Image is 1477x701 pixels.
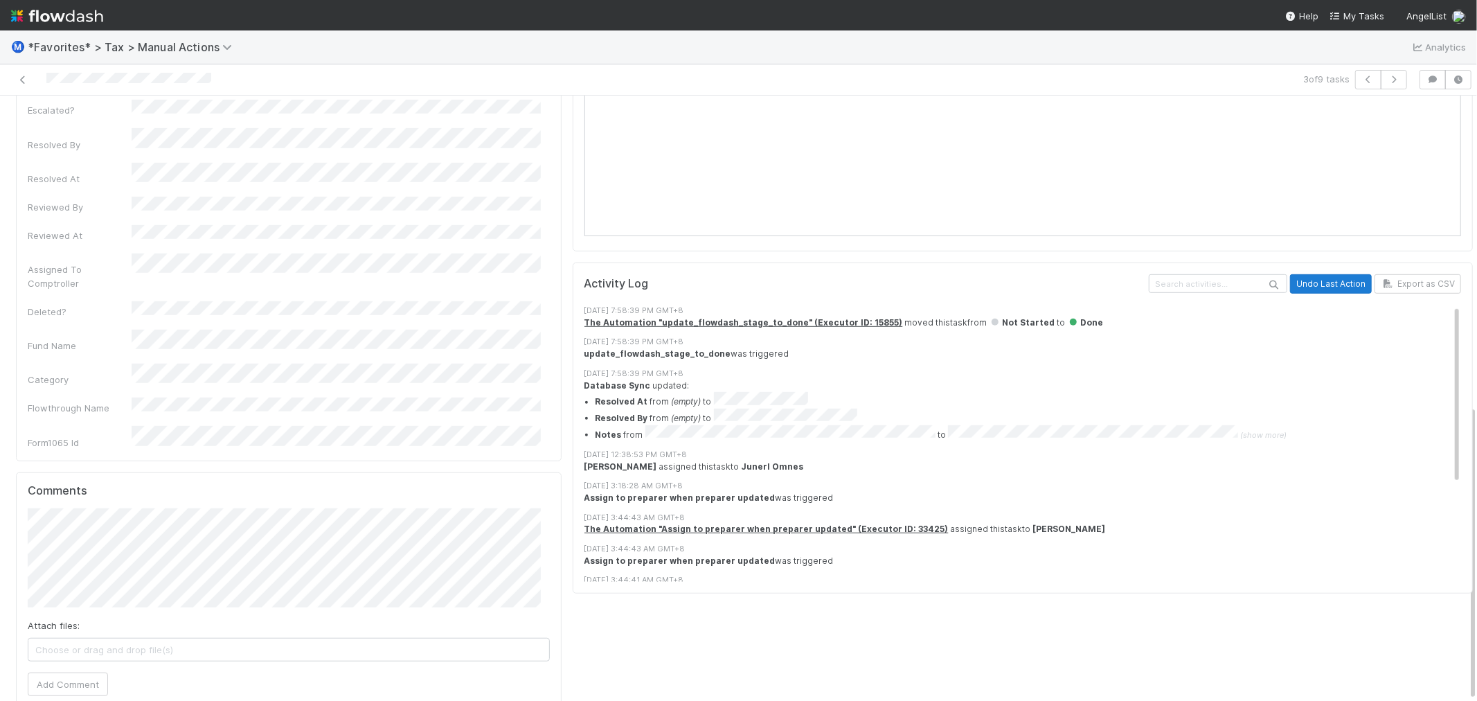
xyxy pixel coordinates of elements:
[742,461,804,472] strong: Junerl Omnes
[28,401,132,415] div: Flowthrough Name
[28,305,132,319] div: Deleted?
[584,305,1473,317] div: [DATE] 7:58:39 PM GMT+8
[28,373,132,387] div: Category
[584,493,776,503] strong: Assign to preparer when preparer updated
[584,380,651,391] strong: Database Sync
[28,639,549,661] span: Choose or drag and drop file(s)
[584,492,1473,504] div: was triggered
[584,543,1473,555] div: [DATE] 3:44:43 AM GMT+8
[584,277,1146,291] h5: Activity Log
[28,339,132,353] div: Fund Name
[596,397,648,407] strong: Resolved At
[584,574,1473,586] div: [DATE] 3:44:41 AM GMT+8
[584,524,949,534] a: The Automation "Assign to preparer when preparer updated" (Executor ID: 33425)
[1330,9,1384,23] a: My Tasks
[584,523,1473,535] div: assigned this task to
[1149,274,1287,293] input: Search activities...
[596,429,622,440] strong: Notes
[28,200,132,214] div: Reviewed By
[584,317,1473,329] div: moved this task from to
[28,436,132,450] div: Form1065 Id
[1375,274,1461,294] button: Export as CSV
[584,348,731,359] strong: update_flowdash_stage_to_done
[28,172,132,186] div: Resolved At
[584,480,1473,492] div: [DATE] 3:18:28 AM GMT+8
[11,4,103,28] img: logo-inverted-e16ddd16eac7371096b0.svg
[584,336,1473,348] div: [DATE] 7:58:39 PM GMT+8
[596,409,1473,425] li: from to
[596,413,648,423] strong: Resolved By
[584,348,1473,360] div: was triggered
[28,229,132,242] div: Reviewed At
[1068,317,1104,328] span: Done
[1285,9,1318,23] div: Help
[672,413,701,423] em: (empty)
[584,380,1473,442] div: updated:
[1303,72,1350,86] span: 3 of 9 tasks
[596,392,1473,409] li: from to
[672,397,701,407] em: (empty)
[584,449,1473,461] div: [DATE] 12:38:53 PM GMT+8
[28,673,108,696] button: Add Comment
[584,461,657,472] strong: [PERSON_NAME]
[1290,274,1372,294] button: Undo Last Action
[28,484,550,498] h5: Comments
[28,263,132,290] div: Assigned To Comptroller
[1406,10,1447,21] span: AngelList
[584,556,776,566] strong: Assign to preparer when preparer updated
[584,317,903,328] a: The Automation "update_flowdash_stage_to_done" (Executor ID: 15855)
[990,317,1055,328] span: Not Started
[11,41,25,53] span: Ⓜ️
[1033,524,1106,534] strong: [PERSON_NAME]
[1452,10,1466,24] img: avatar_de77a991-7322-4664-a63d-98ba485ee9e0.png
[28,103,132,117] div: Escalated?
[584,512,1473,524] div: [DATE] 3:44:43 AM GMT+8
[28,138,132,152] div: Resolved By
[1240,430,1287,440] span: (show more)
[1330,10,1384,21] span: My Tasks
[28,40,239,54] span: *Favorites* > Tax > Manual Actions
[584,555,1473,567] div: was triggered
[584,461,1473,473] div: assigned this task to
[28,619,80,632] label: Attach files:
[1411,39,1466,55] a: Analytics
[596,425,1473,442] summary: Notes from to (show more)
[584,368,1473,380] div: [DATE] 7:58:39 PM GMT+8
